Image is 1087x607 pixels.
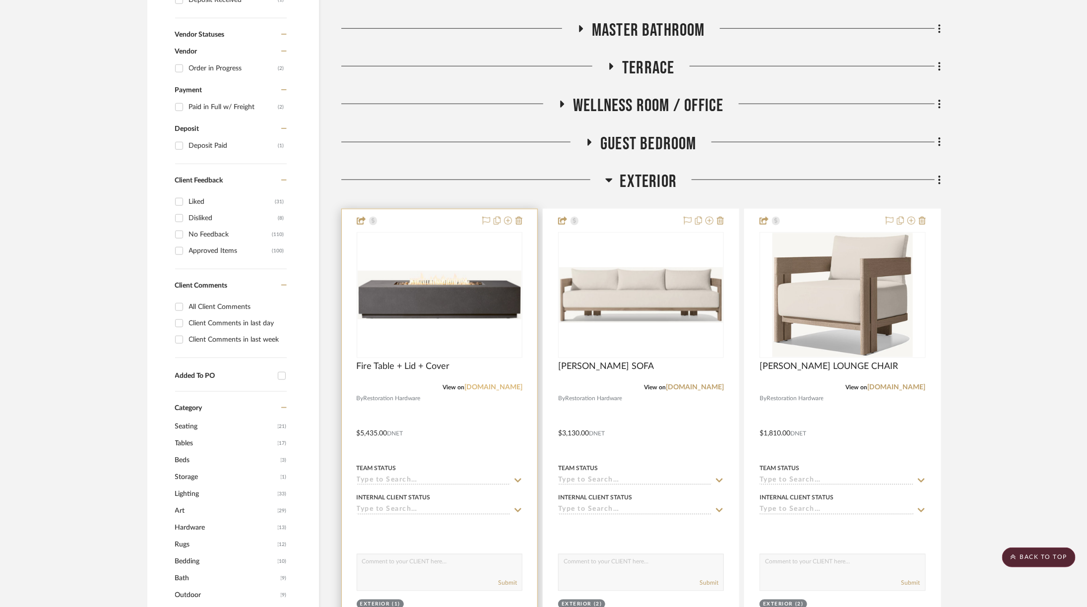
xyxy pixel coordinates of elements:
[281,452,287,468] span: (3)
[278,419,287,434] span: (21)
[175,536,275,553] span: Rugs
[281,570,287,586] span: (9)
[278,537,287,552] span: (12)
[278,435,287,451] span: (17)
[175,553,275,570] span: Bedding
[558,476,712,486] input: Type to Search…
[760,493,833,502] div: Internal Client Status
[278,61,284,76] div: (2)
[189,138,278,154] div: Deposit Paid
[357,505,511,515] input: Type to Search…
[189,227,272,243] div: No Feedback
[175,48,197,55] span: Vendor
[272,243,284,259] div: (100)
[357,233,522,358] div: 0
[278,503,287,519] span: (29)
[189,61,278,76] div: Order in Progress
[565,394,622,403] span: Restoration Hardware
[189,210,278,226] div: Disliked
[498,579,517,588] button: Submit
[357,476,511,486] input: Type to Search…
[278,210,284,226] div: (8)
[275,194,284,210] div: (31)
[559,233,723,358] div: 0
[175,282,228,289] span: Client Comments
[901,579,920,588] button: Submit
[644,384,666,390] span: View on
[175,404,202,413] span: Category
[272,227,284,243] div: (110)
[622,58,674,79] span: Terrace
[175,519,275,536] span: Hardware
[175,452,278,469] span: Beds
[175,418,275,435] span: Seating
[189,243,272,259] div: Approved Items
[357,361,450,372] span: Fire Table + Lid + Cover
[189,299,284,315] div: All Client Comments
[278,520,287,536] span: (13)
[464,384,522,391] a: [DOMAIN_NAME]
[772,233,913,357] img: MATIRA TEAK LOUNGE CHAIR
[357,493,431,502] div: Internal Client Status
[175,177,223,184] span: Client Feedback
[558,505,712,515] input: Type to Search…
[189,99,278,115] div: Paid in Full w/ Freight
[666,384,724,391] a: [DOMAIN_NAME]
[175,486,275,502] span: Lighting
[278,553,287,569] span: (10)
[760,464,799,473] div: Team Status
[592,20,705,41] span: Master Bathroom
[175,435,275,452] span: Tables
[558,464,598,473] div: Team Status
[760,476,913,486] input: Type to Search…
[558,361,654,372] span: [PERSON_NAME] SOFA
[189,315,284,331] div: Client Comments in last day
[558,493,632,502] div: Internal Client Status
[760,505,913,515] input: Type to Search…
[600,133,697,155] span: Guest Bedroom
[175,372,273,380] div: Added To PO
[846,384,868,390] span: View on
[760,361,898,372] span: [PERSON_NAME] LOUNGE CHAIR
[364,394,421,403] span: Restoration Hardware
[760,394,767,403] span: By
[175,570,278,587] span: Bath
[700,579,718,588] button: Submit
[175,469,278,486] span: Storage
[175,125,199,132] span: Deposit
[281,587,287,603] span: (9)
[278,138,284,154] div: (1)
[767,394,824,403] span: Restoration Hardware
[281,469,287,485] span: (1)
[357,464,396,473] div: Team Status
[443,384,464,390] span: View on
[358,271,521,319] img: Fire Table + Lid + Cover
[573,95,723,117] span: Wellness Room / Office
[357,394,364,403] span: By
[175,502,275,519] span: Art
[175,31,225,38] span: Vendor Statuses
[175,587,278,604] span: Outdoor
[620,171,677,192] span: Exterior
[278,486,287,502] span: (33)
[868,384,926,391] a: [DOMAIN_NAME]
[1002,547,1076,567] scroll-to-top-button: BACK TO TOP
[278,99,284,115] div: (2)
[558,394,565,403] span: By
[559,267,723,322] img: MATIRA TEAK SOFA
[175,87,202,94] span: Payment
[189,194,275,210] div: Liked
[189,332,284,348] div: Client Comments in last week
